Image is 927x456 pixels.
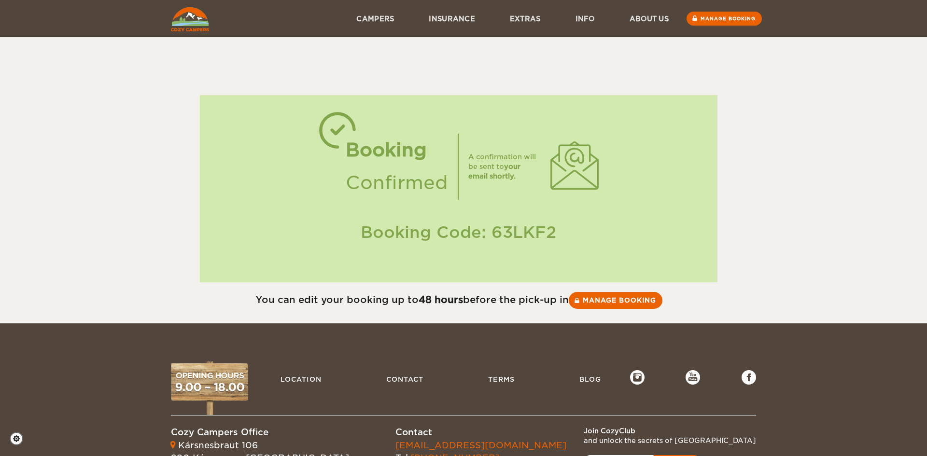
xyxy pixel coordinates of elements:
a: Location [276,370,326,388]
a: Manage booking [569,292,662,309]
a: Cookie settings [10,432,29,445]
div: Join CozyClub [584,426,756,436]
div: Booking [346,134,448,166]
a: Blog [575,370,606,388]
div: A confirmation will be sent to [468,152,541,181]
a: Contact [381,370,428,388]
strong: 48 hours [419,294,463,305]
div: Booking Code: 63LKF2 [210,221,708,244]
img: Cozy Campers [171,7,209,31]
a: Terms [483,370,520,388]
div: Confirmed [346,166,448,199]
div: You can edit your booking up to before the pick-up in [171,292,746,309]
a: Manage booking [687,12,762,26]
div: Cozy Campers Office [171,426,349,439]
div: and unlock the secrets of [GEOGRAPHIC_DATA] [584,436,756,445]
a: [EMAIL_ADDRESS][DOMAIN_NAME] [395,440,566,450]
div: Contact [395,426,566,439]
